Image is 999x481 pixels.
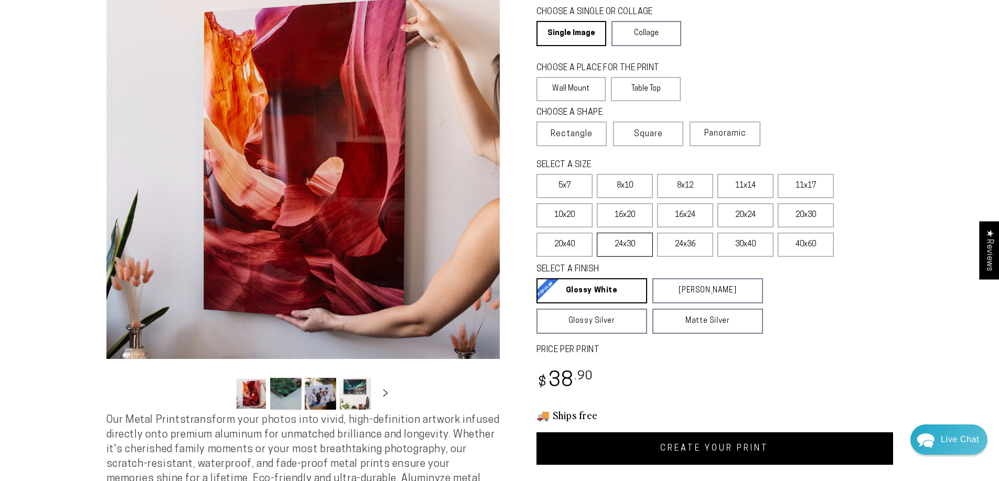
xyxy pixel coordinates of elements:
label: 16x24 [657,203,713,227]
button: Load image 3 in gallery view [305,378,336,410]
a: Glossy Silver [536,309,647,334]
button: Load image 2 in gallery view [270,378,302,410]
label: 24x36 [657,233,713,257]
div: Contact Us Directly [941,424,979,455]
label: 20x30 [778,203,834,227]
legend: SELECT A SIZE [536,159,746,171]
bdi: 38 [536,371,594,391]
legend: CHOOSE A SINGLE OR COLLAGE [536,6,672,18]
a: Collage [611,21,681,46]
sup: .90 [574,370,593,382]
label: 20x24 [717,203,774,227]
label: 16x20 [597,203,653,227]
label: 40x60 [778,233,834,257]
legend: SELECT A FINISH [536,264,738,276]
label: Wall Mount [536,77,606,101]
button: Slide left [209,382,232,405]
button: Load image 4 in gallery view [339,378,371,410]
legend: CHOOSE A SHAPE [536,107,673,119]
label: 24x30 [597,233,653,257]
span: Rectangle [551,128,593,140]
label: 10x20 [536,203,593,227]
button: Load image 1 in gallery view [235,378,267,410]
a: Glossy White [536,278,647,303]
button: Slide right [374,382,397,405]
h3: 🚚 Ships free [536,408,893,422]
label: 8x10 [597,174,653,198]
a: Matte Silver [652,309,763,334]
div: Click to open Judge.me floating reviews tab [979,221,999,279]
a: [PERSON_NAME] [652,278,763,303]
a: Single Image [536,21,606,46]
legend: CHOOSE A PLACE FOR THE PRINT [536,62,671,74]
span: $ [538,376,547,390]
span: Square [634,128,663,140]
label: Table Top [611,77,681,101]
label: 20x40 [536,233,593,257]
span: Panoramic [704,129,746,138]
label: 11x14 [717,174,774,198]
label: PRICE PER PRINT [536,344,893,356]
label: 11x17 [778,174,834,198]
label: 30x40 [717,233,774,257]
div: Chat widget toggle [910,424,987,455]
label: 8x12 [657,174,713,198]
label: 5x7 [536,174,593,198]
a: CREATE YOUR PRINT [536,432,893,465]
